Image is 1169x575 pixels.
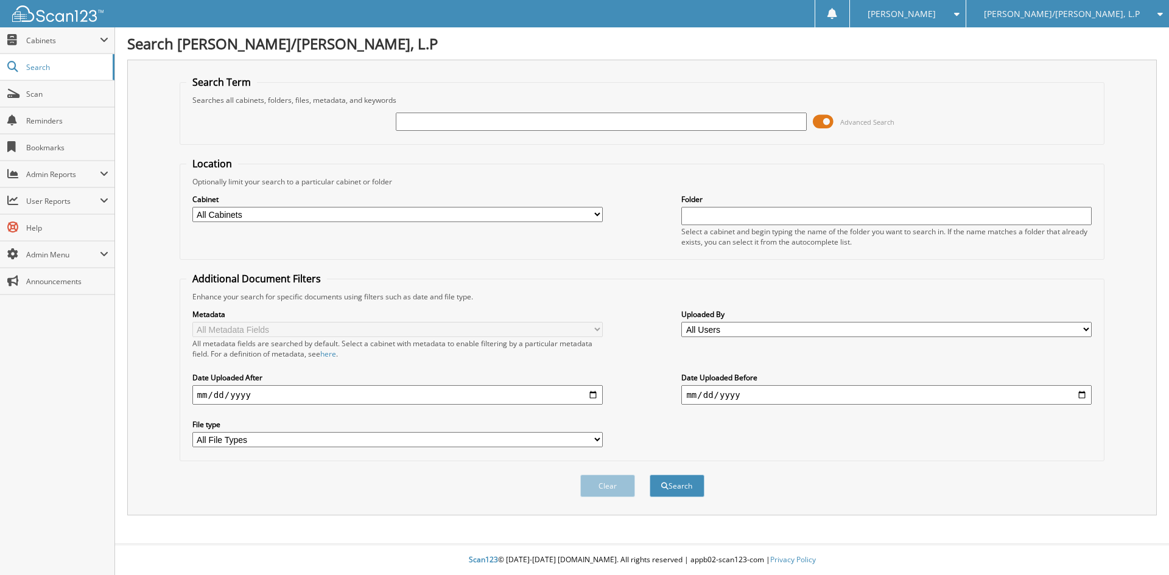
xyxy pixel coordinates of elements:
[192,385,603,405] input: start
[681,385,1092,405] input: end
[186,176,1098,187] div: Optionally limit your search to a particular cabinet or folder
[192,419,603,430] label: File type
[12,5,104,22] img: scan123-logo-white.svg
[840,117,894,127] span: Advanced Search
[26,89,108,99] span: Scan
[26,35,100,46] span: Cabinets
[26,196,100,206] span: User Reports
[681,194,1092,204] label: Folder
[186,75,257,89] legend: Search Term
[26,142,108,153] span: Bookmarks
[681,372,1092,383] label: Date Uploaded Before
[192,338,603,359] div: All metadata fields are searched by default. Select a cabinet with metadata to enable filtering b...
[580,475,635,497] button: Clear
[26,62,107,72] span: Search
[115,545,1169,575] div: © [DATE]-[DATE] [DOMAIN_NAME]. All rights reserved | appb02-scan123-com |
[681,309,1092,319] label: Uploaded By
[650,475,704,497] button: Search
[127,33,1157,54] h1: Search [PERSON_NAME]/[PERSON_NAME], L.P
[868,10,936,18] span: [PERSON_NAME]
[192,194,603,204] label: Cabinet
[469,554,498,565] span: Scan123
[681,226,1092,247] div: Select a cabinet and begin typing the name of the folder you want to search in. If the name match...
[26,169,100,179] span: Admin Reports
[186,95,1098,105] div: Searches all cabinets, folders, files, metadata, and keywords
[186,157,238,170] legend: Location
[26,249,100,260] span: Admin Menu
[26,276,108,287] span: Announcements
[26,116,108,126] span: Reminders
[26,223,108,233] span: Help
[984,10,1140,18] span: [PERSON_NAME]/[PERSON_NAME], L.P
[192,309,603,319] label: Metadata
[192,372,603,383] label: Date Uploaded After
[186,272,327,285] legend: Additional Document Filters
[770,554,816,565] a: Privacy Policy
[186,291,1098,302] div: Enhance your search for specific documents using filters such as date and file type.
[320,349,336,359] a: here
